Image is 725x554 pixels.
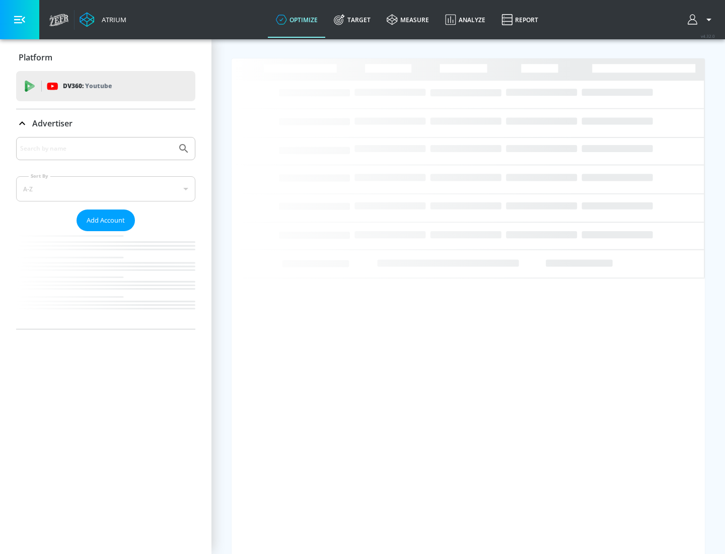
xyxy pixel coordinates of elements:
[268,2,326,38] a: optimize
[32,118,72,129] p: Advertiser
[77,210,135,231] button: Add Account
[80,12,126,27] a: Atrium
[19,52,52,63] p: Platform
[16,231,195,329] nav: list of Advertiser
[16,109,195,137] div: Advertiser
[437,2,493,38] a: Analyze
[98,15,126,24] div: Atrium
[29,173,50,179] label: Sort By
[63,81,112,92] p: DV360:
[16,71,195,101] div: DV360: Youtube
[16,137,195,329] div: Advertiser
[493,2,546,38] a: Report
[379,2,437,38] a: measure
[85,81,112,91] p: Youtube
[87,215,125,226] span: Add Account
[16,176,195,201] div: A-Z
[326,2,379,38] a: Target
[16,43,195,72] div: Platform
[701,33,715,39] span: v 4.32.0
[20,142,173,155] input: Search by name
